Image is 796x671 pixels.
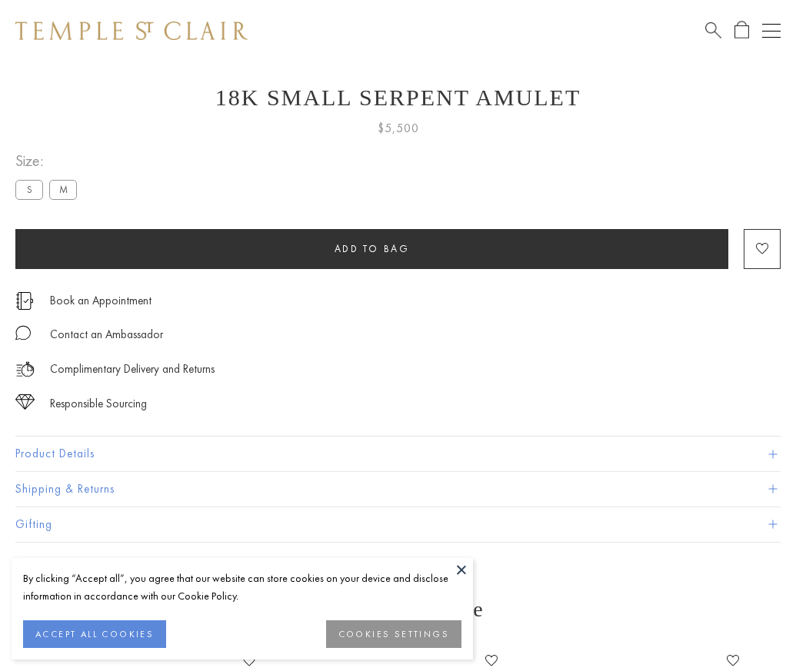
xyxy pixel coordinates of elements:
[23,620,166,648] button: ACCEPT ALL COOKIES
[15,180,43,199] label: S
[15,394,35,410] img: icon_sourcing.svg
[49,180,77,199] label: M
[50,360,215,379] p: Complimentary Delivery and Returns
[23,570,461,605] div: By clicking “Accept all”, you agree that our website can store cookies on your device and disclos...
[50,292,152,309] a: Book an Appointment
[15,22,248,40] img: Temple St. Clair
[15,292,34,310] img: icon_appointment.svg
[335,242,410,255] span: Add to bag
[15,437,781,471] button: Product Details
[15,148,83,174] span: Size:
[15,325,31,340] img: MessageIcon-01_2.svg
[15,472,781,507] button: Shipping & Returns
[15,507,781,542] button: Gifting
[762,22,781,40] button: Open navigation
[705,21,721,40] a: Search
[378,118,419,138] span: $5,500
[50,394,147,414] div: Responsible Sourcing
[15,360,35,379] img: icon_delivery.svg
[50,325,163,344] div: Contact an Ambassador
[15,229,728,269] button: Add to bag
[15,85,781,111] h1: 18K Small Serpent Amulet
[326,620,461,648] button: COOKIES SETTINGS
[734,21,749,40] a: Open Shopping Bag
